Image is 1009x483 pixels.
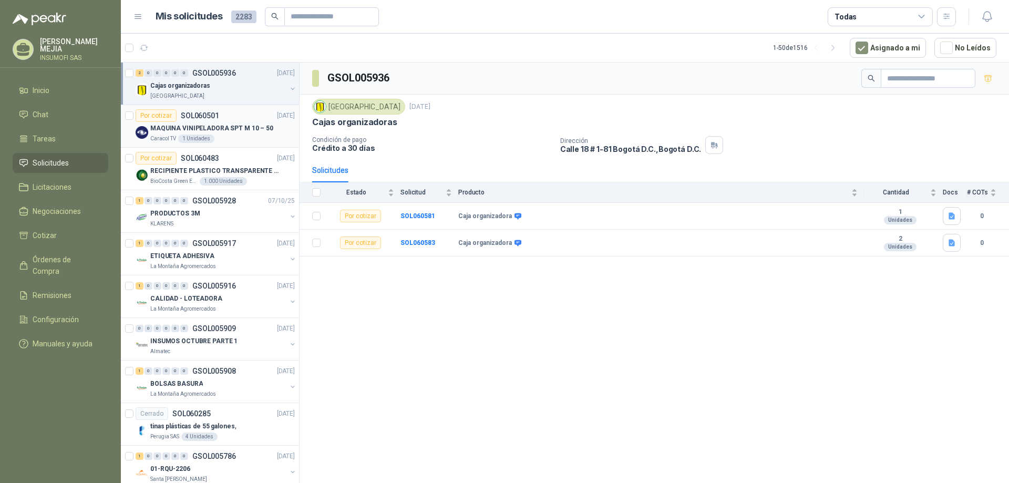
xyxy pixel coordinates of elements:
b: 1 [864,208,936,217]
p: BioCosta Green Energy S.A.S [150,177,198,186]
p: GSOL005908 [192,367,236,375]
div: 1.000 Unidades [200,177,247,186]
div: 0 [180,282,188,290]
p: GSOL005936 [192,69,236,77]
span: Remisiones [33,290,71,301]
div: 0 [171,367,179,375]
p: SOL060285 [172,410,211,417]
div: 0 [145,325,152,332]
div: 0 [145,453,152,460]
div: 0 [153,282,161,290]
img: Company Logo [136,169,148,181]
b: 0 [967,211,996,221]
div: 0 [136,325,143,332]
div: 2 [136,69,143,77]
p: La Montaña Agromercados [150,390,216,398]
a: Chat [13,105,108,125]
div: 0 [180,197,188,204]
div: 0 [171,453,179,460]
div: 1 [136,240,143,247]
div: 0 [153,325,161,332]
p: Condición de pago [312,136,552,143]
span: Cotizar [33,230,57,241]
a: Por cotizarSOL060501[DATE] Company LogoMAQUINA VINIPELADORA SPT M 10 – 50Caracol TV1 Unidades [121,105,299,148]
span: search [271,13,279,20]
div: 0 [145,240,152,247]
p: [DATE] [277,281,295,291]
th: # COTs [967,182,1009,203]
p: RECIPIENTE PLASTICO TRANSPARENTE 500 ML [150,166,281,176]
p: KLARENS [150,220,173,228]
span: search [868,75,875,82]
img: Company Logo [314,101,326,112]
p: [DATE] [277,324,295,334]
p: GSOL005909 [192,325,236,332]
a: Tareas [13,129,108,149]
span: Tareas [33,133,56,145]
a: Inicio [13,80,108,100]
div: 0 [171,240,179,247]
p: MAQUINA VINIPELADORA SPT M 10 – 50 [150,124,273,133]
button: Asignado a mi [850,38,926,58]
a: SOL060583 [400,239,435,246]
span: 2283 [231,11,256,23]
button: No Leídos [934,38,996,58]
div: 1 [136,282,143,290]
img: Company Logo [136,84,148,96]
a: 0 0 0 0 0 0 GSOL005909[DATE] Company LogoINSUMOS OCTUBRE PARTE 1Almatec [136,322,297,356]
img: Company Logo [136,296,148,309]
div: Solicitudes [312,165,348,176]
div: Todas [835,11,857,23]
a: Solicitudes [13,153,108,173]
div: Cerrado [136,407,168,420]
div: 0 [162,69,170,77]
div: 1 [136,453,143,460]
th: Cantidad [864,182,943,203]
img: Company Logo [136,211,148,224]
p: SOL060501 [181,112,219,119]
div: 0 [145,197,152,204]
a: Negociaciones [13,201,108,221]
p: INSUMOFI SAS [40,55,108,61]
p: [DATE] [277,239,295,249]
p: BOLSAS BASURA [150,379,203,389]
div: [GEOGRAPHIC_DATA] [312,99,405,115]
span: Manuales y ayuda [33,338,92,350]
div: 0 [162,325,170,332]
p: GSOL005916 [192,282,236,290]
div: 0 [180,69,188,77]
b: Caja organizadora [458,239,512,248]
p: [DATE] [277,409,295,419]
div: 0 [162,197,170,204]
div: 0 [180,367,188,375]
span: Cantidad [864,189,928,196]
div: 0 [145,282,152,290]
p: [DATE] [277,153,295,163]
p: Cajas organizadoras [150,81,210,91]
img: Logo peakr [13,13,66,25]
p: ETIQUETA ADHESIVA [150,251,214,261]
span: Solicitud [400,189,444,196]
p: [DATE] [277,366,295,376]
img: Company Logo [136,254,148,266]
b: 2 [864,235,936,243]
a: SOL060581 [400,212,435,220]
div: 4 Unidades [181,433,218,441]
a: 1 0 0 0 0 0 GSOL005908[DATE] Company LogoBOLSAS BASURALa Montaña Agromercados [136,365,297,398]
div: 1 Unidades [178,135,214,143]
span: Licitaciones [33,181,71,193]
p: GSOL005786 [192,453,236,460]
a: 1 0 0 0 0 0 GSOL005916[DATE] Company LogoCALIDAD - LOTEADORALa Montaña Agromercados [136,280,297,313]
p: Calle 18 # 1-81 Bogotá D.C. , Bogotá D.C. [560,145,702,153]
div: 0 [162,282,170,290]
p: [DATE] [409,102,430,112]
p: [PERSON_NAME] MEJIA [40,38,108,53]
a: Remisiones [13,285,108,305]
a: Manuales y ayuda [13,334,108,354]
span: Estado [327,189,386,196]
p: GSOL005928 [192,197,236,204]
p: INSUMOS OCTUBRE PARTE 1 [150,336,238,346]
div: 1 - 50 de 1516 [773,39,841,56]
p: tinas plásticas de 55 galones, [150,422,236,431]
